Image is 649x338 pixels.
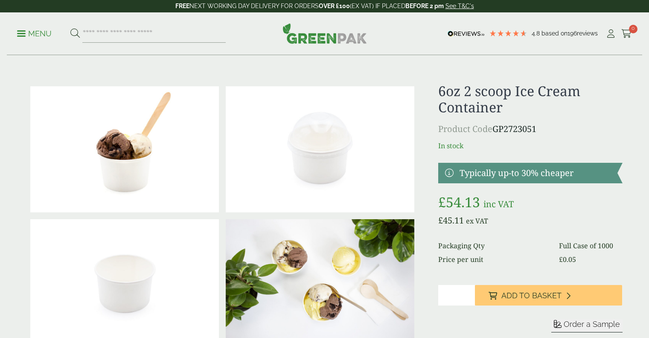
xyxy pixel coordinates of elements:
[282,23,367,44] img: GreenPak Supplies
[438,254,549,265] dt: Price per unit
[475,285,622,306] button: Add to Basket
[438,215,464,226] bdi: 45.11
[621,29,632,38] i: Cart
[541,30,568,37] span: Based on
[605,29,616,38] i: My Account
[466,216,488,226] span: ex VAT
[438,123,492,135] span: Product Code
[438,123,622,135] p: GP2723051
[17,29,52,39] p: Menu
[559,255,576,264] bdi: 0.05
[577,30,598,37] span: reviews
[568,30,577,37] span: 196
[559,255,563,264] span: £
[551,319,623,332] button: Order a Sample
[448,31,485,37] img: REVIEWS.io
[438,141,622,151] p: In stock
[30,86,219,212] img: 6oz 2 Scoop Ice Cream Container With Ice Cream
[226,86,414,212] img: 6oz 2 Scoop Ice Cream Container With Lid
[319,3,350,9] strong: OVER £100
[438,83,622,116] h1: 6oz 2 scoop Ice Cream Container
[17,29,52,37] a: Menu
[445,3,474,9] a: See T&C's
[621,27,632,40] a: 0
[501,291,562,300] span: Add to Basket
[629,25,637,33] span: 0
[405,3,444,9] strong: BEFORE 2 pm
[564,320,620,329] span: Order a Sample
[438,193,480,211] bdi: 54.13
[559,241,623,251] dd: Full Case of 1000
[175,3,189,9] strong: FREE
[438,215,443,226] span: £
[438,193,446,211] span: £
[438,241,549,251] dt: Packaging Qty
[483,198,514,210] span: inc VAT
[532,30,541,37] span: 4.8
[489,29,527,37] div: 4.79 Stars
